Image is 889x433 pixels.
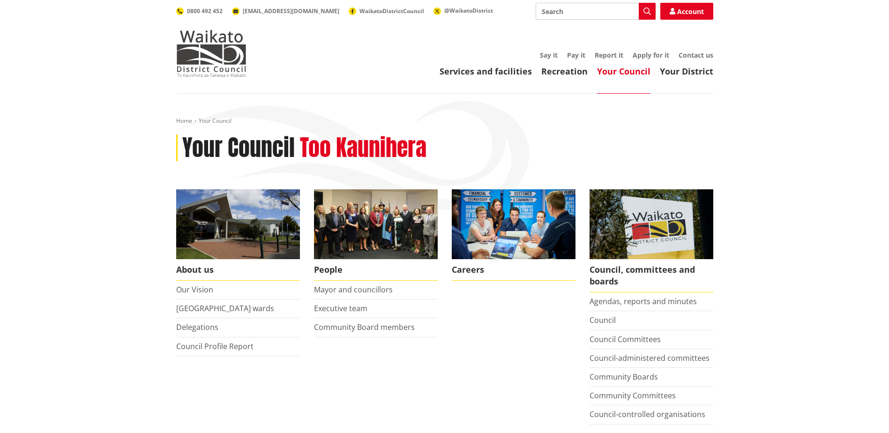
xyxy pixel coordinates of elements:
a: Agendas, reports and minutes [590,296,697,306]
a: Community Boards [590,372,658,382]
span: People [314,259,438,281]
input: Search input [536,3,656,20]
a: Services and facilities [440,66,532,77]
img: Office staff in meeting - Career page [452,189,575,259]
img: Waikato District Council - Te Kaunihera aa Takiwaa o Waikato [176,30,247,77]
span: WaikatoDistrictCouncil [359,7,424,15]
h2: Too Kaunihera [300,134,426,162]
span: About us [176,259,300,281]
a: Pay it [567,51,585,60]
a: Executive team [314,303,367,314]
a: [GEOGRAPHIC_DATA] wards [176,303,274,314]
a: Your District [660,66,713,77]
span: Your Council [199,117,232,125]
a: Your Council [597,66,650,77]
a: Council [590,315,616,325]
a: Say it [540,51,558,60]
nav: breadcrumb [176,117,713,125]
a: Our Vision [176,284,213,295]
a: Council-controlled organisations [590,409,705,419]
a: [EMAIL_ADDRESS][DOMAIN_NAME] [232,7,339,15]
a: WaikatoDistrictCouncil [349,7,424,15]
a: Community Committees [590,390,676,401]
span: @WaikatoDistrict [444,7,493,15]
a: Delegations [176,322,218,332]
a: Apply for it [633,51,669,60]
img: WDC Building 0015 [176,189,300,259]
a: 0800 492 452 [176,7,223,15]
a: Report it [595,51,623,60]
img: 2022 Council [314,189,438,259]
a: @WaikatoDistrict [433,7,493,15]
a: Council Committees [590,334,661,344]
a: Council Profile Report [176,341,254,351]
span: Council, committees and boards [590,259,713,292]
a: WDC Building 0015 About us [176,189,300,281]
span: 0800 492 452 [187,7,223,15]
a: Home [176,117,192,125]
span: [EMAIL_ADDRESS][DOMAIN_NAME] [243,7,339,15]
span: Careers [452,259,575,281]
a: Council-administered committees [590,353,710,363]
h1: Your Council [182,134,295,162]
a: Recreation [541,66,588,77]
a: Waikato-District-Council-sign Council, committees and boards [590,189,713,292]
img: Waikato-District-Council-sign [590,189,713,259]
a: Account [660,3,713,20]
a: Contact us [679,51,713,60]
a: 2022 Council People [314,189,438,281]
a: Community Board members [314,322,415,332]
a: Careers [452,189,575,281]
a: Mayor and councillors [314,284,393,295]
